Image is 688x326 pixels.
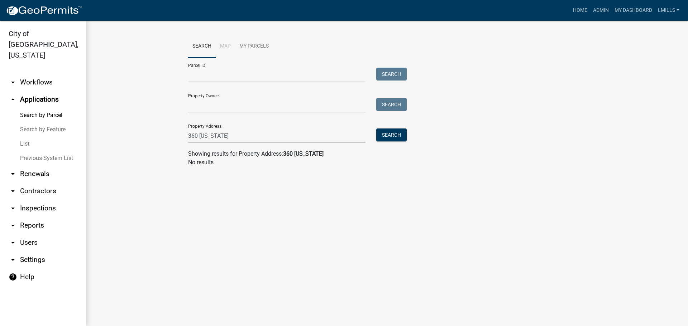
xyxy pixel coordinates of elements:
[376,68,407,81] button: Search
[376,128,407,141] button: Search
[9,256,17,264] i: arrow_drop_down
[9,78,17,87] i: arrow_drop_down
[283,150,324,157] strong: 360 [US_STATE]
[9,187,17,195] i: arrow_drop_down
[9,170,17,178] i: arrow_drop_down
[188,35,216,58] a: Search
[9,238,17,247] i: arrow_drop_down
[655,4,682,17] a: lmills
[612,4,655,17] a: My Dashboard
[9,204,17,213] i: arrow_drop_down
[188,150,586,158] div: Showing results for Property Address:
[570,4,590,17] a: Home
[9,273,17,281] i: help
[9,95,17,104] i: arrow_drop_up
[590,4,612,17] a: Admin
[9,221,17,230] i: arrow_drop_down
[376,98,407,111] button: Search
[188,158,586,167] p: No results
[235,35,273,58] a: My Parcels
